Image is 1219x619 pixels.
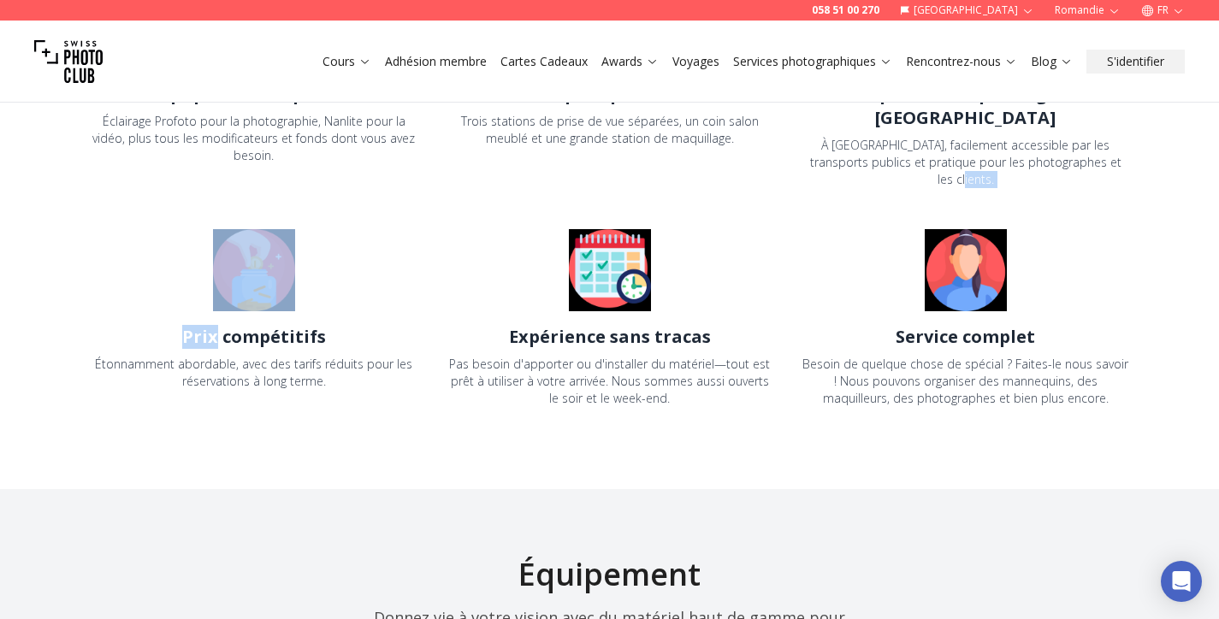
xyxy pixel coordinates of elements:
[802,356,1130,407] div: Besoin de quelque chose de spécial ? Faites-le nous savoir ! Nous pouvons organiser des mannequin...
[1024,50,1080,74] button: Blog
[1086,50,1185,74] button: S'identifier
[446,113,774,147] div: Trois stations de prise de vue séparées, un coin salon meublé et une grande station de maquillage.
[323,53,371,70] a: Cours
[726,50,899,74] button: Services photographiques
[500,53,588,70] a: Cartes Cadeaux
[1031,53,1073,70] a: Blog
[733,53,892,70] a: Services photographiques
[378,50,494,74] button: Adhésion membre
[601,53,659,70] a: Awards
[1161,561,1202,602] div: Open Intercom Messenger
[906,53,1017,70] a: Rencontrez-nous
[316,50,378,74] button: Cours
[509,325,711,349] h2: Expérience sans tracas
[896,325,1035,349] h2: Service complet
[595,50,666,74] button: Awards
[569,229,651,311] img: Expérience sans tracas
[812,3,879,17] a: 058 51 00 270
[672,53,719,70] a: Voyages
[34,27,103,96] img: Swiss photo club
[802,82,1130,130] h2: Emplacement privilégié à [GEOGRAPHIC_DATA]
[323,557,897,592] h2: Équipement
[90,356,418,390] div: Étonnamment abordable, avec des tarifs réduits pour les réservations à long terme.
[213,229,295,311] img: Prix compétitifs
[90,113,418,164] div: Éclairage Profoto pour la photographie, Nanlite pour la vidéo, plus tous les modificateurs et fon...
[494,50,595,74] button: Cartes Cadeaux
[899,50,1024,74] button: Rencontrez-nous
[385,53,487,70] a: Adhésion membre
[802,137,1130,188] div: À [GEOGRAPHIC_DATA], facilement accessible par les transports publics et pratique pour les photog...
[666,50,726,74] button: Voyages
[182,325,326,349] h2: Prix compétitifs
[925,229,1007,311] img: Service complet
[446,356,774,407] div: Pas besoin d'apporter ou d'installer du matériel—tout est prêt à utiliser à votre arrivée. Nous s...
